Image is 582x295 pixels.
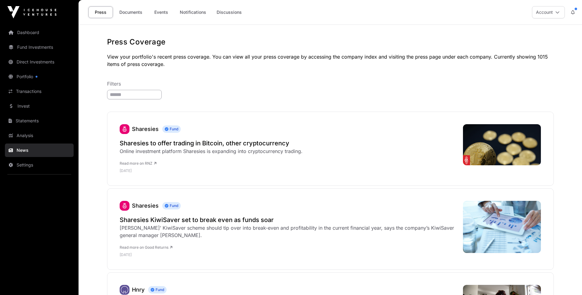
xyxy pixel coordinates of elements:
[5,55,74,69] a: Direct Investments
[5,129,74,142] a: Analysis
[551,266,582,295] iframe: Chat Widget
[120,245,172,250] a: Read more on Good Returns
[107,53,554,68] p: View your portfolio's recent press coverage. You can view all your press coverage by accessing th...
[132,126,159,132] a: Sharesies
[5,99,74,113] a: Invest
[132,202,159,209] a: Sharesies
[107,37,554,47] h1: Press Coverage
[176,6,210,18] a: Notifications
[120,285,129,295] img: Hnry.svg
[5,70,74,83] a: Portfolio
[463,124,541,165] img: 4KFLKZ0_AFP__20241205__cfoto_bitcoint241205_np9wJ__v1__HighRes__BitcoinTops100000_jpg.png
[132,286,145,293] a: Hnry
[120,124,129,134] img: sharesies_logo.jpeg
[5,40,74,54] a: Fund Investments
[120,161,156,166] a: Read more on RNZ
[5,158,74,172] a: Settings
[5,26,74,39] a: Dashboard
[120,201,129,211] img: sharesies_logo.jpeg
[162,202,181,209] span: Fund
[5,144,74,157] a: News
[120,216,457,224] a: Sharesies KiwiSaver set to break even as funds soar
[149,6,173,18] a: Events
[463,201,541,253] img: Graph_Tablet.jpg
[5,85,74,98] a: Transactions
[107,80,554,87] p: Filters
[7,6,56,18] img: Icehouse Ventures Logo
[213,6,246,18] a: Discussions
[120,201,129,211] a: Sharesies
[120,285,129,295] a: Hnry
[148,286,167,293] span: Fund
[162,125,181,133] span: Fund
[5,114,74,128] a: Statements
[120,139,303,147] a: Sharesies to offer trading in Bitcoin, other cryptocurrency
[120,168,303,173] p: [DATE]
[120,147,303,155] div: Online investment platform Sharesies is expanding into cryptocurrency trading.
[120,252,457,257] p: [DATE]
[532,6,565,18] button: Account
[120,124,129,134] a: Sharesies
[88,6,113,18] a: Press
[120,224,457,239] div: [PERSON_NAME]’ KiwiSaver scheme should tip over into break-even and profitability in the current ...
[115,6,146,18] a: Documents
